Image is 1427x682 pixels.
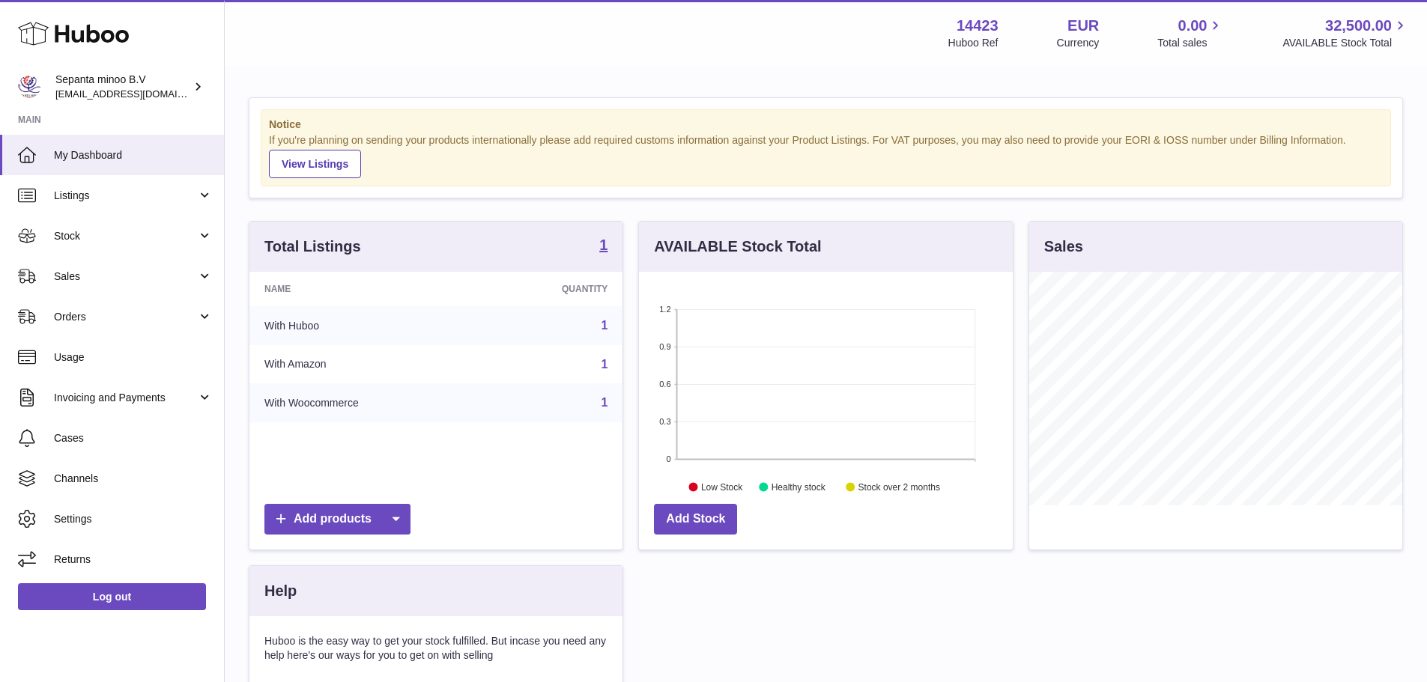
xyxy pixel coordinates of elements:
[660,305,671,314] text: 1.2
[55,73,190,101] div: Sepanta minoo B.V
[264,634,608,663] p: Huboo is the easy way to get your stock fulfilled. But incase you need any help here's our ways f...
[948,36,999,50] div: Huboo Ref
[54,310,197,324] span: Orders
[18,583,206,610] a: Log out
[481,272,622,306] th: Quantity
[54,229,197,243] span: Stock
[599,237,608,252] strong: 1
[1282,16,1409,50] a: 32,500.00 AVAILABLE Stock Total
[667,454,671,463] text: 0
[601,319,608,332] a: 1
[1057,36,1100,50] div: Currency
[54,391,197,405] span: Invoicing and Payments
[54,189,197,203] span: Listings
[601,396,608,409] a: 1
[264,237,361,257] h3: Total Listings
[957,16,999,36] strong: 14423
[55,88,220,100] span: [EMAIL_ADDRESS][DOMAIN_NAME]
[660,342,671,351] text: 0.9
[269,118,1383,132] strong: Notice
[249,272,481,306] th: Name
[54,512,213,526] span: Settings
[54,472,213,486] span: Channels
[599,237,608,255] a: 1
[1157,16,1224,50] a: 0.00 Total sales
[54,270,197,284] span: Sales
[264,504,410,535] a: Add products
[660,417,671,426] text: 0.3
[772,481,826,492] text: Healthy stock
[54,148,213,162] span: My Dashboard
[54,552,213,567] span: Returns
[1044,237,1083,257] h3: Sales
[1157,36,1224,50] span: Total sales
[701,481,743,492] text: Low Stock
[249,383,481,422] td: With Woocommerce
[249,306,481,345] td: With Huboo
[660,380,671,389] text: 0.6
[601,358,608,371] a: 1
[54,431,213,445] span: Cases
[264,581,297,601] h3: Help
[1067,16,1099,36] strong: EUR
[269,150,361,178] a: View Listings
[249,345,481,384] td: With Amazon
[1178,16,1208,36] span: 0.00
[1325,16,1392,36] span: 32,500.00
[654,237,821,257] h3: AVAILABLE Stock Total
[858,481,940,492] text: Stock over 2 months
[18,76,40,98] img: internalAdmin-14423@internal.huboo.com
[1282,36,1409,50] span: AVAILABLE Stock Total
[654,504,737,535] a: Add Stock
[54,350,213,365] span: Usage
[269,133,1383,178] div: If you're planning on sending your products internationally please add required customs informati...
